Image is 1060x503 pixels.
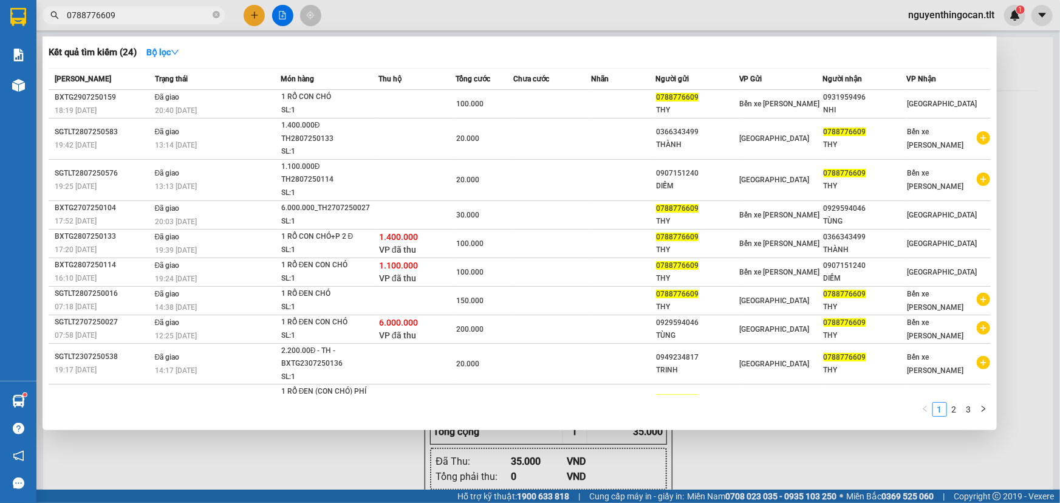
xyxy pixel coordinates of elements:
img: warehouse-icon [12,395,25,408]
span: Bến xe [PERSON_NAME] [908,353,964,375]
div: 1 RỖ ĐEN CHÓ [281,287,372,301]
div: SL: 1 [281,272,372,286]
div: 1 RỔ CON CHÓ+P 2 Đ [281,230,372,244]
span: [GEOGRAPHIC_DATA] [740,134,810,143]
span: [GEOGRAPHIC_DATA] [740,176,810,184]
span: [GEOGRAPHIC_DATA] [740,360,810,368]
button: left [918,402,932,417]
div: THÀNH [656,139,739,151]
span: 0788776609 [656,394,699,403]
span: down [171,48,179,56]
div: 1 RỔ CON CHÓ [281,91,372,104]
div: THY [824,329,906,342]
span: message [13,477,24,489]
div: THY [656,301,739,313]
a: 1 [933,403,946,416]
span: Bến xe [PERSON_NAME] [908,169,964,191]
img: solution-icon [12,49,25,61]
span: VP đã thu [379,330,416,340]
span: 20:40 [DATE] [155,106,197,115]
button: right [976,402,991,417]
span: Bến xe [PERSON_NAME] [908,318,964,340]
img: logo-vxr [10,8,26,26]
input: Tìm tên, số ĐT hoặc mã đơn [67,9,210,22]
span: 100.000 [456,239,484,248]
div: 6.000.000_TH2707250027 [281,202,372,215]
div: 0366343499 [824,231,906,244]
div: SGTLT2807250576 [55,167,151,180]
span: 16:10 [DATE] [55,274,97,282]
span: 30.000 [456,211,479,219]
div: THY [656,272,739,285]
span: 14:38 [DATE] [155,303,197,312]
div: TÙNG [824,215,906,228]
span: Tổng cước [456,75,490,83]
div: SGTLT2807250583 [55,126,151,139]
span: left [922,405,929,412]
li: Next Page [976,402,991,417]
span: [GEOGRAPHIC_DATA] [740,296,810,305]
div: BXTG2307250136 [55,392,151,405]
span: plus-circle [977,173,990,186]
img: warehouse-icon [12,79,25,92]
span: [GEOGRAPHIC_DATA] [908,268,977,276]
div: SL: 1 [281,329,372,343]
span: 0788776609 [656,290,699,298]
span: Bến xe [PERSON_NAME] [740,268,820,276]
span: 1.400.000 [379,232,418,242]
h3: Kết quả tìm kiếm ( 24 ) [49,46,137,59]
span: 0788776609 [824,169,866,177]
div: SGTLT2307250538 [55,351,151,363]
div: 0929594046 [824,202,906,215]
span: [GEOGRAPHIC_DATA] [908,239,977,248]
div: BXTG2707250104 [55,202,151,214]
div: THY [824,301,906,313]
span: Bến xe [PERSON_NAME] [740,211,820,219]
div: SL: 1 [281,301,372,314]
span: close-circle [213,11,220,18]
div: 0907151240 [824,259,906,272]
sup: 1 [23,393,27,397]
div: BXTG2907250159 [55,91,151,104]
a: 3 [962,403,976,416]
span: 13:13 [DATE] [155,182,197,191]
span: 20:03 [DATE] [155,217,197,226]
span: 19:39 [DATE] [155,246,197,255]
span: Đã giao [155,353,180,361]
div: 2.200.00Đ - TH - BXTG2307250136 [281,344,372,371]
span: plus-circle [977,321,990,335]
span: right [980,405,987,412]
span: Đã giao [155,128,180,136]
span: 0788776609 [656,93,699,101]
div: DIỄM [656,180,739,193]
span: [GEOGRAPHIC_DATA] [908,211,977,219]
span: [GEOGRAPHIC_DATA] [740,325,810,334]
span: VP Gửi [739,75,762,83]
span: Trạng thái [155,75,188,83]
div: SL: 1 [281,145,372,159]
div: 0366343499 [656,126,739,139]
span: Đã giao [155,394,180,403]
div: SL: 1 [281,244,372,257]
div: THY [824,139,906,151]
div: THÀNH [824,244,906,256]
div: 1 RỔ ĐEN CON CHÓ [281,259,372,272]
span: Đã giao [155,93,180,101]
span: VP đã thu [379,273,416,283]
div: 0907151240 [656,167,739,180]
div: TÙNG [656,329,739,342]
span: Người nhận [823,75,863,83]
div: THY [656,104,739,117]
div: THY [656,244,739,256]
span: 19:24 [DATE] [155,275,197,283]
li: Previous Page [918,402,932,417]
span: plus-circle [977,356,990,369]
span: 07:58 [DATE] [55,331,97,340]
div: SL: 1 [281,104,372,117]
span: 100.000 [456,268,484,276]
span: 0788776609 [656,261,699,270]
span: Bến xe [PERSON_NAME] [908,290,964,312]
span: [GEOGRAPHIC_DATA] [908,100,977,108]
span: 07:18 [DATE] [55,303,97,311]
li: 1 [932,402,947,417]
